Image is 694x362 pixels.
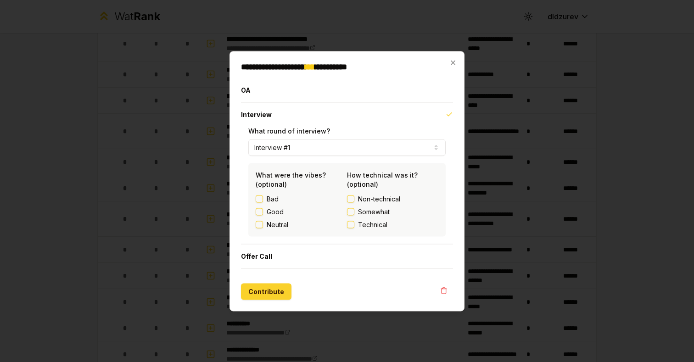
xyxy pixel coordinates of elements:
div: Interview [241,126,453,244]
span: Non-technical [358,194,400,203]
button: Somewhat [347,208,354,215]
button: OA [241,78,453,102]
label: What round of interview? [248,127,330,134]
label: Neutral [267,220,288,229]
span: Technical [358,220,387,229]
button: Interview [241,102,453,126]
label: Good [267,207,284,216]
label: How technical was it? (optional) [347,171,418,188]
button: Offer Call [241,244,453,268]
label: What were the vibes? (optional) [256,171,326,188]
label: Bad [267,194,279,203]
button: Contribute [241,283,291,300]
button: Technical [347,221,354,228]
button: Non-technical [347,195,354,202]
span: Somewhat [358,207,390,216]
